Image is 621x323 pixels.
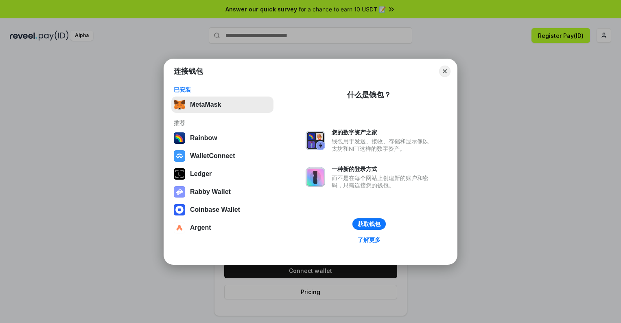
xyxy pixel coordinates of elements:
button: Rainbow [171,130,273,146]
img: svg+xml,%3Csvg%20xmlns%3D%22http%3A%2F%2Fwww.w3.org%2F2000%2Fsvg%22%20fill%3D%22none%22%20viewBox... [174,186,185,198]
h1: 连接钱包 [174,66,203,76]
img: svg+xml,%3Csvg%20fill%3D%22none%22%20height%3D%2233%22%20viewBox%3D%220%200%2035%2033%22%20width%... [174,99,185,110]
img: svg+xml,%3Csvg%20width%3D%22120%22%20height%3D%22120%22%20viewBox%3D%220%200%20120%20120%22%20fil... [174,132,185,144]
div: 了解更多 [358,236,380,244]
button: Argent [171,220,273,236]
div: 一种新的登录方式 [332,165,433,173]
button: MetaMask [171,97,273,113]
div: 而不是在每个网站上创建新的账户和密码，只需连接您的钱包。 [332,174,433,189]
div: Rainbow [190,134,217,142]
div: Coinbase Wallet [190,206,240,213]
button: Coinbase Wallet [171,202,273,218]
div: WalletConnect [190,152,235,160]
div: 什么是钱包？ [347,90,391,100]
img: svg+xml,%3Csvg%20xmlns%3D%22http%3A%2F%2Fwww.w3.org%2F2000%2Fsvg%22%20width%3D%2228%22%20height%3... [174,168,185,180]
div: Argent [190,224,211,231]
img: svg+xml,%3Csvg%20width%3D%2228%22%20height%3D%2228%22%20viewBox%3D%220%200%2028%2028%22%20fill%3D... [174,150,185,162]
button: 获取钱包 [352,218,386,230]
img: svg+xml,%3Csvg%20xmlns%3D%22http%3A%2F%2Fwww.w3.org%2F2000%2Fsvg%22%20fill%3D%22none%22%20viewBox... [306,167,325,187]
button: Rabby Wallet [171,184,273,200]
div: 已安装 [174,86,271,93]
div: Ledger [190,170,212,178]
div: MetaMask [190,101,221,108]
div: 推荐 [174,119,271,127]
button: Ledger [171,166,273,182]
div: 获取钱包 [358,220,380,228]
button: Close [439,66,450,77]
img: svg+xml,%3Csvg%20width%3D%2228%22%20height%3D%2228%22%20viewBox%3D%220%200%2028%2028%22%20fill%3D... [174,204,185,215]
img: svg+xml,%3Csvg%20width%3D%2228%22%20height%3D%2228%22%20viewBox%3D%220%200%2028%2028%22%20fill%3D... [174,222,185,233]
img: svg+xml,%3Csvg%20xmlns%3D%22http%3A%2F%2Fwww.w3.org%2F2000%2Fsvg%22%20fill%3D%22none%22%20viewBox... [306,131,325,150]
div: Rabby Wallet [190,188,231,196]
div: 钱包用于发送、接收、存储和显示像以太坊和NFT这样的数字资产。 [332,138,433,152]
button: WalletConnect [171,148,273,164]
a: 了解更多 [353,235,385,245]
div: 您的数字资产之家 [332,129,433,136]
